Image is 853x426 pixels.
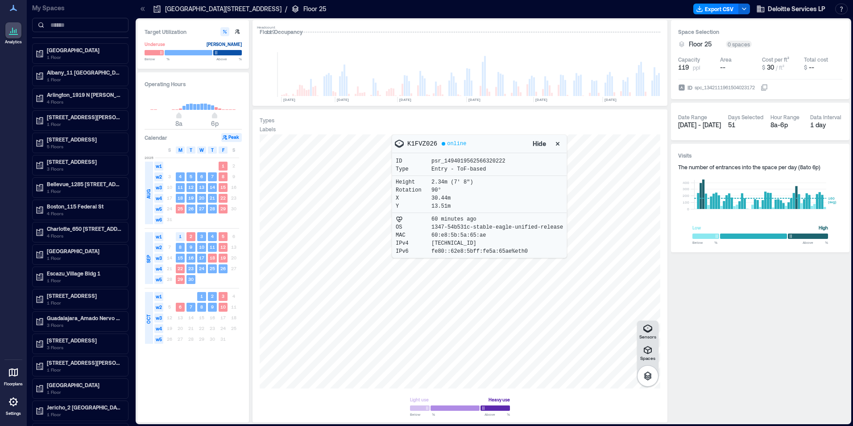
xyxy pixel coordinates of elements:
[410,412,435,417] span: Below %
[145,56,170,62] span: Below %
[178,206,183,211] text: 25
[720,56,732,63] div: Area
[199,146,204,154] span: W
[804,64,807,71] span: $
[145,189,152,199] span: AUG
[199,206,204,211] text: 27
[726,41,752,48] div: 0 spaces
[200,293,203,299] text: 1
[220,195,226,200] text: 22
[178,146,182,154] span: M
[303,4,326,13] p: Floor 25
[47,158,122,165] p: [STREET_ADDRESS]
[210,195,215,200] text: 21
[640,355,655,361] p: Spaces
[2,20,25,47] a: Analytics
[47,270,122,277] p: Escazu_Village Bldg 1
[396,224,431,231] p: OS
[431,179,473,186] p: 2.34m (7' 8")
[179,304,182,309] text: 6
[804,56,828,63] div: Total cost
[678,113,707,121] div: Date Range
[207,40,242,49] div: [PERSON_NAME]
[260,27,660,36] div: Floor Occupancy
[639,334,656,339] p: Sensors
[145,133,167,142] h3: Calendar
[220,206,226,211] text: 29
[605,97,617,102] text: [DATE]
[188,195,194,200] text: 19
[468,97,480,102] text: [DATE]
[767,63,774,71] span: 30
[188,276,194,282] text: 30
[220,266,226,271] text: 26
[396,248,431,255] p: IPv6
[222,293,224,299] text: 3
[47,255,122,262] p: 1 Floor
[47,232,122,239] p: 4 Floors
[431,195,451,202] p: 30.44m
[396,166,431,173] p: Type
[154,205,163,213] span: w5
[190,234,192,239] text: 2
[47,91,122,98] p: Arlington_1919 N [PERSON_NAME]
[803,240,828,245] span: Above %
[728,121,763,129] div: 51
[819,223,828,232] div: High
[222,146,224,154] span: F
[190,244,192,250] text: 9
[47,314,122,322] p: Guadalajara_Amado Nervo #2200
[210,184,215,190] text: 14
[178,266,183,271] text: 22
[692,223,701,232] div: Low
[200,174,203,179] text: 6
[211,120,219,127] span: 6p
[154,215,163,224] span: w6
[179,174,182,179] text: 4
[178,184,183,190] text: 11
[200,234,203,239] text: 3
[431,166,486,173] p: Entry - ToF-based
[810,121,843,129] div: 1 day
[154,232,163,241] span: w1
[678,63,689,72] span: 119
[145,314,152,324] span: OCT
[179,244,182,250] text: 8
[47,337,122,344] p: [STREET_ADDRESS]
[535,97,547,102] text: [DATE]
[678,151,842,160] h3: Visits
[728,113,763,121] div: Days Selected
[683,193,689,198] tspan: 200
[175,120,182,127] span: 8a
[431,203,451,210] p: 13.51m
[188,255,194,260] text: 16
[199,244,204,250] text: 10
[396,158,431,165] p: ID
[47,203,122,210] p: Boston_115 Federal St
[754,2,828,16] button: Deloitte Services LP
[154,172,163,181] span: w2
[179,234,182,239] text: 1
[220,304,226,309] text: 10
[770,121,803,129] div: 8a - 6p
[188,206,194,211] text: 26
[689,40,722,49] button: Floor 25
[154,183,163,192] span: w3
[188,184,194,190] text: 12
[222,174,224,179] text: 8
[484,412,510,417] span: Above %
[178,255,183,260] text: 15
[47,136,122,143] p: [STREET_ADDRESS]
[533,139,546,148] span: Hide
[720,63,725,71] span: --
[768,4,825,13] span: Deloitte Services LP
[762,56,789,63] div: Cost per ft²
[762,63,800,72] button: $ 30 / ft²
[431,224,563,231] p: 1347-54b531c-stable-eagle-unified-release
[431,232,486,239] p: 60:e8:5b:5a:65:ae
[222,234,224,239] text: 5
[220,255,226,260] text: 19
[396,187,431,194] p: Rotation
[683,187,689,191] tspan: 300
[190,304,192,309] text: 7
